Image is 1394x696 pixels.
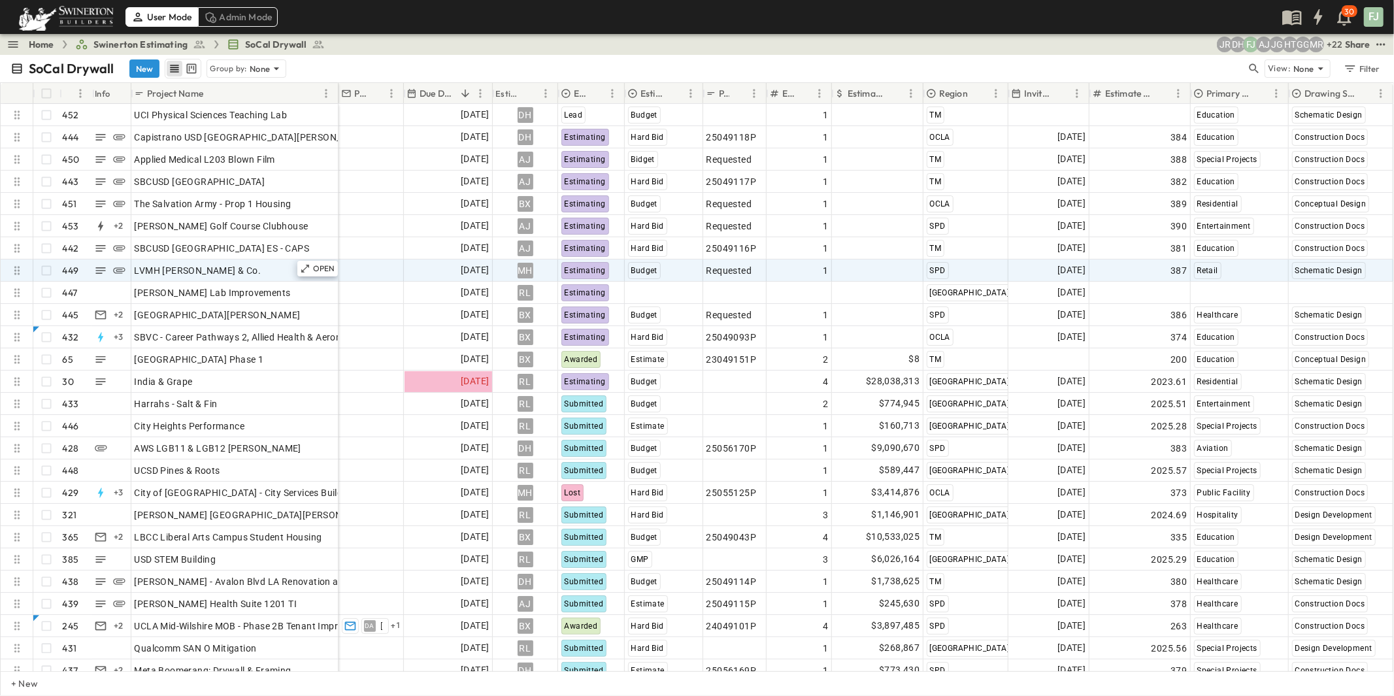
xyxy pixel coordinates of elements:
span: [DATE] [461,352,489,367]
p: 452 [63,108,79,122]
span: $8 [909,352,920,367]
span: 25049093P [706,331,757,344]
span: Special Projects [1197,466,1257,475]
span: Education [1197,355,1236,364]
button: Sort [523,86,538,101]
span: 25049118P [706,131,757,144]
div: AJ [518,152,533,167]
div: Info [92,83,131,104]
span: [DATE] [1057,129,1086,144]
button: Sort [669,86,683,101]
div: + 3 [111,485,127,501]
span: Schematic Design [1295,110,1363,120]
p: 433 [63,397,79,410]
button: Menu [1269,86,1284,101]
span: Submitted [565,444,604,453]
span: [DATE] [1057,418,1086,433]
span: TM [930,244,942,253]
span: [DATE] [1057,196,1086,211]
p: 443 [63,175,79,188]
span: OCLA [930,133,951,142]
span: Harrahs - Salt & Fin [135,397,218,410]
span: 1 [823,131,828,144]
span: [DATE] [461,307,489,322]
span: Requested [706,153,752,166]
span: [DATE] [461,329,489,344]
span: 2025.57 [1152,464,1187,477]
button: row view [167,61,182,76]
span: Submitted [565,466,604,475]
button: FJ [1363,6,1385,28]
span: Estimating [565,133,606,142]
span: [DATE] [461,463,489,478]
span: [DATE] [1057,285,1086,300]
div: Info [95,75,110,112]
span: Budget [631,110,657,120]
span: Requested [706,264,752,277]
span: $28,038,313 [866,374,920,389]
span: 4 [823,375,828,388]
button: Sort [206,86,220,101]
p: 428 [63,442,79,455]
span: Awarded [565,355,598,364]
span: 2023.61 [1152,375,1187,388]
span: [GEOGRAPHIC_DATA] [930,377,1010,386]
div: BX [518,329,533,345]
span: [GEOGRAPHIC_DATA] [930,288,1010,297]
div: RL [518,418,533,434]
div: Daryll Hayward (daryll.hayward@swinerton.com) [1230,37,1246,52]
span: $9,090,670 [872,440,920,456]
nav: breadcrumbs [29,38,333,51]
span: SPD [930,310,946,320]
button: Menu [73,86,88,101]
div: + 2 [111,307,127,323]
span: 25049117P [706,175,757,188]
p: 444 [63,131,79,144]
div: Meghana Raj (meghana.raj@swinerton.com) [1308,37,1324,52]
span: SBVC - Career Pathways 2, Allied Health & Aeronautics Bldg's [135,331,395,344]
button: Sort [732,86,746,101]
div: BX [518,307,533,323]
span: Estimating [565,377,606,386]
span: SBCUSD [GEOGRAPHIC_DATA] [135,175,265,188]
span: [DATE] [461,440,489,456]
span: 384 [1170,131,1187,144]
span: $160,713 [879,418,920,433]
span: Budget [631,377,657,386]
a: SoCal Drywall [227,38,325,51]
span: Estimating [565,266,606,275]
span: 200 [1170,353,1187,366]
div: Haaris Tahmas (haaris.tahmas@swinerton.com) [1282,37,1298,52]
p: Primary Market [1206,87,1252,100]
span: India & Grape [135,375,193,388]
div: # [59,83,92,104]
span: [DATE] [461,107,489,122]
div: Share [1345,38,1370,51]
span: Budget [631,199,657,208]
div: table view [165,59,201,78]
span: [DATE] [1057,218,1086,233]
span: Hard Bid [631,333,664,342]
span: Schematic Design [1295,377,1363,386]
span: 1 [823,442,828,455]
button: Menu [746,86,762,101]
button: Sort [369,86,384,101]
span: Hard Bid [631,133,664,142]
span: Conceptual Design [1295,355,1367,364]
p: Project Name [147,87,203,100]
span: Submitted [565,399,604,408]
button: Menu [988,86,1004,101]
span: Budget [631,266,657,275]
span: [DATE] [1057,463,1086,478]
span: Construction Docs [1295,177,1365,186]
div: AJ [518,218,533,234]
span: Estimating [565,222,606,231]
span: Education [1197,333,1236,342]
span: TM [930,155,942,164]
p: None [250,62,271,75]
p: Drawing Status [1304,87,1356,100]
span: Residential [1197,377,1238,386]
span: Requested [706,308,752,322]
span: Schematic Design [1295,466,1363,475]
div: RL [518,374,533,389]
